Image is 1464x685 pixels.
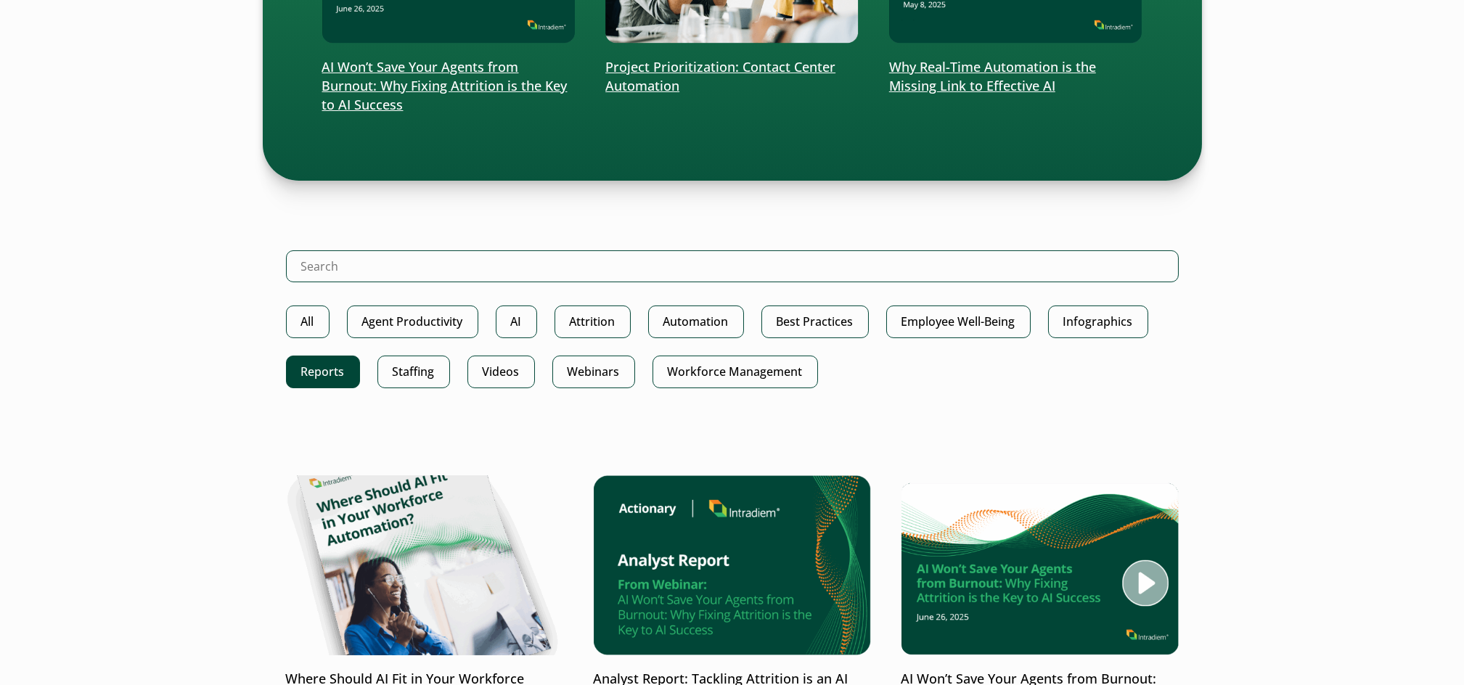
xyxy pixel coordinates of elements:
[286,356,360,388] a: Reports
[286,250,1179,282] input: Search
[889,58,1142,96] p: Why Real-Time Automation is the Missing Link to Effective AI
[653,356,818,388] a: Workforce Management
[605,58,859,96] p: Project Prioritization: Contact Center Automation
[286,475,563,655] img: Where Should AI Fit in Your Workforce Automation?
[377,356,450,388] a: Staffing
[496,305,537,338] a: AI
[886,305,1031,338] a: Employee Well-Being
[322,58,576,115] p: AI Won’t Save Your Agents from Burnout: Why Fixing Attrition is the Key to AI Success
[555,305,631,338] a: Attrition
[761,305,869,338] a: Best Practices
[286,305,330,338] a: All
[648,305,744,338] a: Automation
[467,356,535,388] a: Videos
[347,305,478,338] a: Agent Productivity
[552,356,635,388] a: Webinars
[286,250,1179,305] form: Search Intradiem
[1048,305,1148,338] a: Infographics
